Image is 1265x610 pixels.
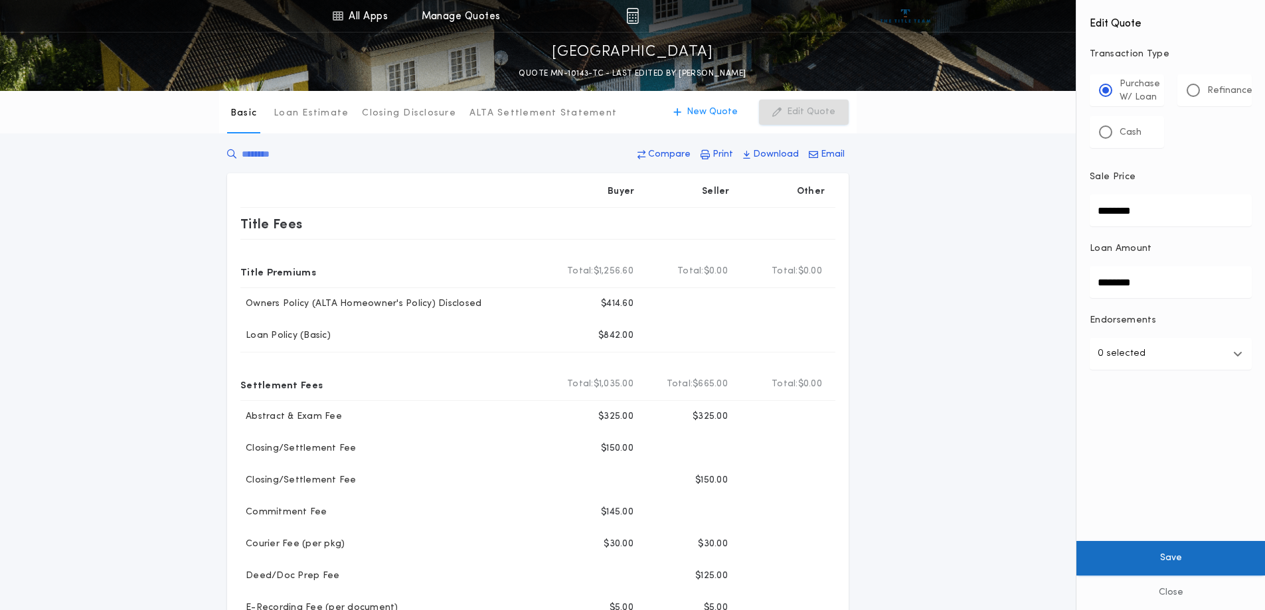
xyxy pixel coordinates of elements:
p: $414.60 [601,297,633,311]
span: $0.00 [798,378,822,391]
img: img [626,8,639,24]
p: Download [753,148,799,161]
p: Transaction Type [1090,48,1252,61]
p: Settlement Fees [240,374,323,395]
button: 0 selected [1090,338,1252,370]
p: ALTA Settlement Statement [469,107,617,120]
p: Loan Estimate [274,107,349,120]
p: $30.00 [698,538,728,551]
p: Basic [230,107,257,120]
span: $665.00 [693,378,728,391]
h4: Edit Quote [1090,8,1252,32]
b: Total: [772,378,798,391]
button: New Quote [660,100,751,125]
p: Cash [1120,126,1141,139]
p: Courier Fee (per pkg) [240,538,345,551]
button: Print [697,143,737,167]
p: Purchase W/ Loan [1120,78,1160,104]
p: Print [713,148,733,161]
p: $150.00 [695,474,728,487]
p: $125.00 [695,570,728,583]
input: Sale Price [1090,194,1252,226]
p: Deed/Doc Prep Fee [240,570,339,583]
p: QUOTE MN-10143-TC - LAST EDITED BY [PERSON_NAME] [519,67,746,80]
b: Total: [567,378,594,391]
b: Total: [772,265,798,278]
p: Seller [702,185,730,198]
p: Closing/Settlement Fee [240,474,357,487]
p: Loan Policy (Basic) [240,329,331,343]
button: Email [805,143,849,167]
p: Refinance [1207,84,1252,98]
p: Sale Price [1090,171,1136,184]
p: $325.00 [693,410,728,423]
p: Other [797,185,825,198]
b: Total: [667,378,693,391]
input: Loan Amount [1090,266,1252,298]
b: Total: [677,265,704,278]
button: Save [1076,541,1265,575]
p: Owners Policy (ALTA Homeowner's Policy) Disclosed [240,297,481,311]
p: $842.00 [598,329,633,343]
button: Close [1076,575,1265,610]
p: Commitment Fee [240,506,327,519]
span: $0.00 [798,265,822,278]
p: Endorsements [1090,314,1252,327]
p: Title Fees [240,213,303,234]
p: 0 selected [1098,346,1145,362]
p: $325.00 [598,410,633,423]
p: Closing Disclosure [362,107,456,120]
button: Download [739,143,803,167]
b: Total: [567,265,594,278]
span: $1,035.00 [594,378,633,391]
img: vs-icon [881,9,930,23]
button: Compare [633,143,695,167]
p: Loan Amount [1090,242,1152,256]
p: Compare [648,148,691,161]
p: Email [821,148,845,161]
p: [GEOGRAPHIC_DATA] [552,42,713,63]
p: Buyer [608,185,634,198]
p: $145.00 [601,506,633,519]
span: $1,256.60 [594,265,633,278]
p: New Quote [687,106,738,119]
p: Abstract & Exam Fee [240,410,342,423]
p: $150.00 [601,442,633,455]
button: Edit Quote [759,100,849,125]
p: Title Premiums [240,261,316,282]
p: $30.00 [604,538,633,551]
p: Closing/Settlement Fee [240,442,357,455]
p: Edit Quote [787,106,835,119]
span: $0.00 [704,265,728,278]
